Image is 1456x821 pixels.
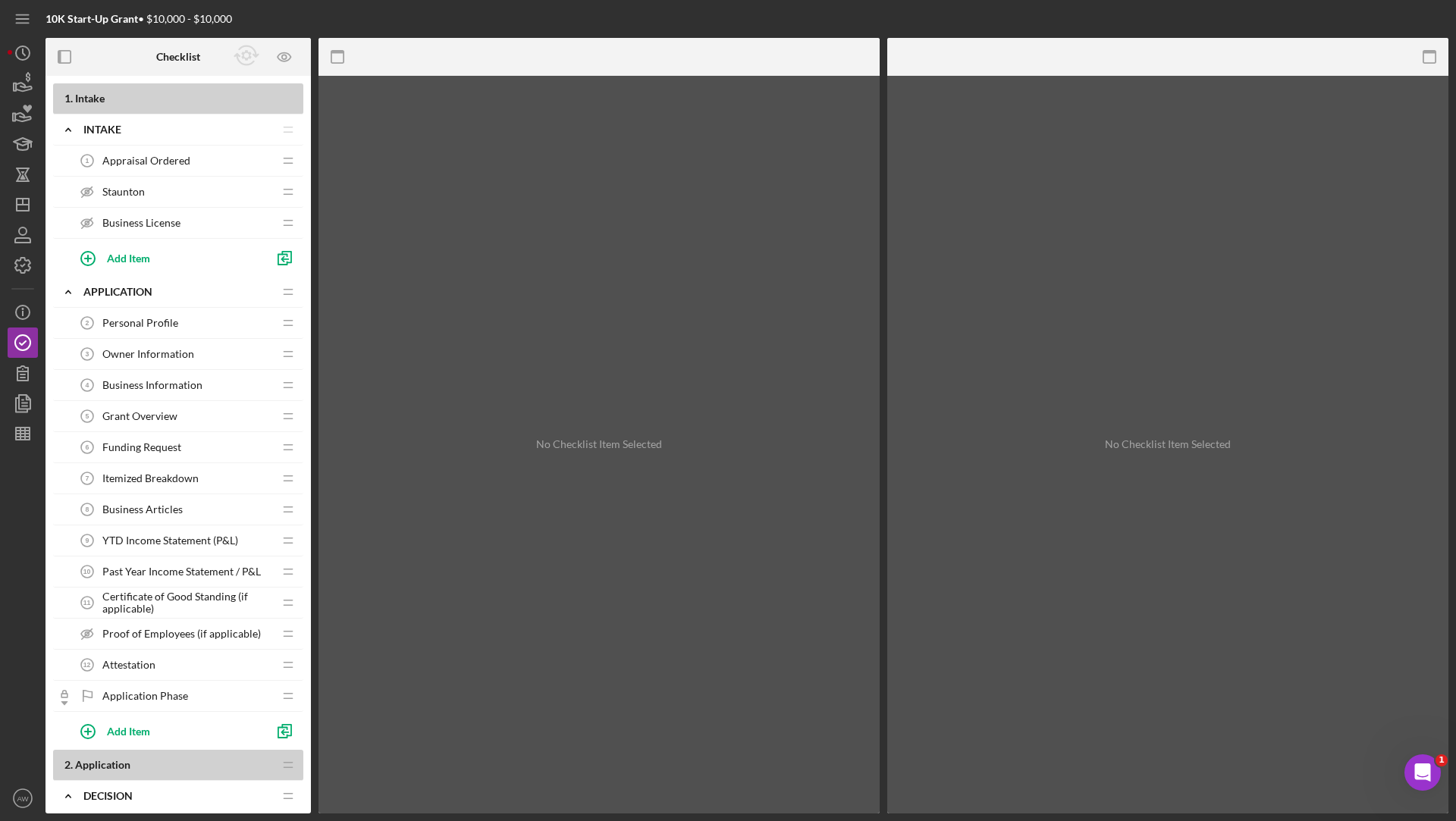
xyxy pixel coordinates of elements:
[17,794,29,803] text: AW
[83,286,273,298] div: Application
[86,506,89,513] tspan: 8
[102,317,178,329] span: Personal Profile
[86,443,89,451] tspan: 6
[86,475,89,482] tspan: 7
[75,92,105,105] span: Intake
[8,783,38,813] button: AW
[102,472,199,484] span: Itemized Breakdown
[102,628,261,640] span: Proof of Employees (if applicable)
[102,379,202,391] span: Business Information
[68,243,265,273] button: Add Item
[107,716,150,745] div: Add Item
[86,412,89,420] tspan: 5
[83,124,273,136] div: Intake
[1105,438,1231,450] div: No Checklist Item Selected
[102,534,238,547] span: YTD Income Statement (P&L)
[102,186,145,198] span: Staunton
[83,599,91,606] tspan: 11
[86,381,89,389] tspan: 4
[45,13,232,25] div: • $10,000 - $10,000
[1436,754,1448,766] span: 1
[102,659,155,671] span: Attestation
[102,155,190,167] span: Appraisal Ordered
[102,591,273,615] span: Certificate of Good Standing (if applicable)
[102,410,177,422] span: Grant Overview
[102,441,181,453] span: Funding Request
[107,243,150,272] div: Add Item
[268,40,302,74] button: Preview as
[86,157,89,165] tspan: 1
[102,217,180,229] span: Business License
[83,661,91,669] tspan: 12
[83,790,273,802] div: Decision
[64,758,73,771] span: 2 .
[1404,754,1441,791] iframe: Intercom live chat
[83,568,91,575] tspan: 10
[68,716,265,746] button: Add Item
[45,12,138,25] b: 10K Start-Up Grant
[536,438,662,450] div: No Checklist Item Selected
[86,319,89,327] tspan: 2
[102,690,188,702] span: Application Phase
[102,503,183,515] span: Business Articles
[102,348,194,360] span: Owner Information
[86,350,89,358] tspan: 3
[64,92,73,105] span: 1 .
[86,537,89,544] tspan: 9
[156,51,200,63] b: Checklist
[102,566,261,578] span: Past Year Income Statement / P&L
[75,758,130,771] span: Application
